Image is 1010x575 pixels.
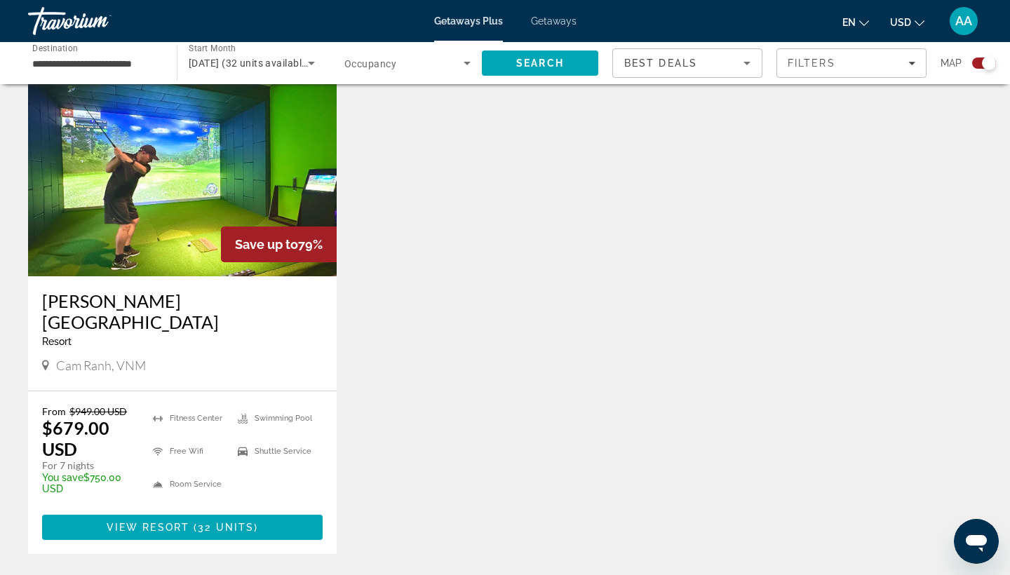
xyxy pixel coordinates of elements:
span: Resort [42,336,72,347]
span: en [842,17,856,28]
span: Start Month [189,43,236,53]
a: [PERSON_NAME][GEOGRAPHIC_DATA] [42,290,323,332]
button: User Menu [945,6,982,36]
span: From [42,405,66,417]
span: Destination [32,43,78,53]
span: Free Wifi [170,447,203,456]
input: Select destination [32,55,159,72]
span: ( ) [189,522,258,533]
div: 79% [221,226,337,262]
span: Swimming Pool [255,414,312,423]
span: Cam Ranh, VNM [56,358,146,373]
span: USD [890,17,911,28]
button: Search [482,50,598,76]
span: Shuttle Service [255,447,311,456]
img: Alma Resort [28,52,337,276]
span: Map [941,53,962,73]
span: [DATE] (32 units available) [189,57,311,69]
span: You save [42,472,83,483]
span: Filters [788,57,835,69]
iframe: Кнопка запуска окна обмена сообщениями [954,519,999,564]
span: Save up to [235,237,298,252]
a: Travorium [28,3,168,39]
p: $750.00 USD [42,472,139,494]
span: $949.00 USD [69,405,127,417]
button: Filters [776,48,927,78]
span: Search [516,57,564,69]
span: Fitness Center [170,414,222,423]
a: Getaways [531,15,577,27]
span: AA [955,14,972,28]
span: Best Deals [624,57,697,69]
button: Change currency [890,12,924,32]
button: View Resort(32 units) [42,515,323,540]
span: Room Service [170,480,222,489]
p: $679.00 USD [42,417,139,459]
button: Change language [842,12,869,32]
span: 32 units [198,522,254,533]
mat-select: Sort by [624,55,750,72]
a: Getaways Plus [434,15,503,27]
p: For 7 nights [42,459,139,472]
span: Occupancy [344,58,396,69]
span: View Resort [107,522,189,533]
